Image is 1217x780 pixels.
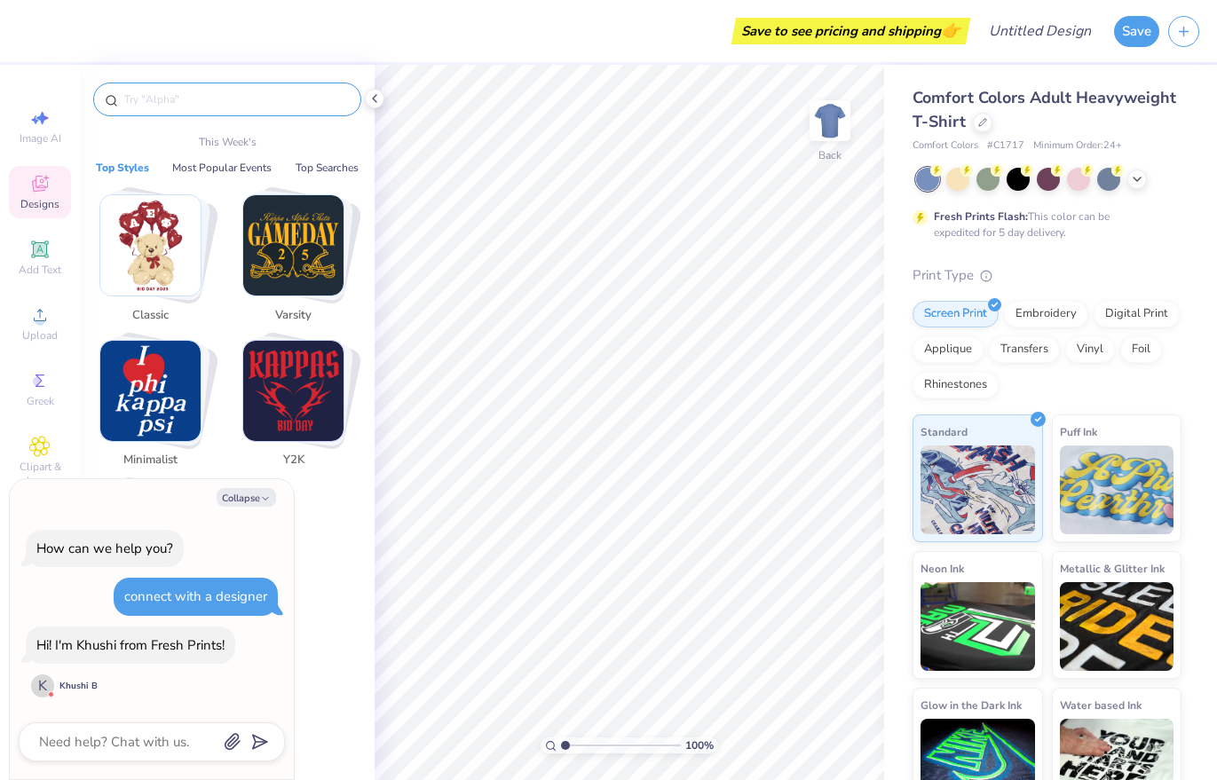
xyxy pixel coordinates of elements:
button: Stack Card Button Minimalist [89,340,223,477]
div: Save to see pricing and shipping [736,18,966,44]
span: Neon Ink [921,559,964,578]
span: Designs [20,197,59,211]
span: Image AI [20,131,61,146]
span: Comfort Colors Adult Heavyweight T-Shirt [913,87,1176,132]
p: This Week's [199,134,257,150]
div: Vinyl [1065,336,1115,363]
input: Untitled Design [975,13,1105,49]
button: Most Popular Events [167,159,277,177]
button: Stack Card Button Varsity [232,194,366,331]
div: Print Type [913,265,1181,286]
div: Screen Print [913,301,999,327]
img: Back [812,103,848,138]
span: Clipart & logos [9,460,71,488]
button: Top Searches [290,159,364,177]
button: Top Styles [91,159,154,177]
span: Comfort Colors [913,138,978,154]
div: connect with a designer [124,587,267,605]
div: K [31,674,54,697]
span: Minimum Order: 24 + [1033,138,1122,154]
span: Greek [27,394,54,408]
button: Collapse [217,488,276,507]
div: How can we help you? [36,540,173,557]
span: Upload [22,328,58,343]
span: 100 % [685,737,714,753]
span: Varsity [265,307,322,325]
div: Embroidery [1004,301,1088,327]
img: Minimalist [100,341,201,441]
span: Y2K [265,452,322,469]
span: Add Text [19,263,61,277]
button: Stack Card Button Y2K [232,340,366,477]
span: Minimalist [122,452,179,469]
span: Standard [921,422,968,441]
div: Khushi B [59,680,98,693]
div: Back [818,147,842,163]
span: 👉 [941,20,960,41]
div: Foil [1120,336,1162,363]
div: Rhinestones [913,372,999,398]
span: Glow in the Dark Ink [921,696,1022,714]
img: Varsity [243,195,344,295]
img: Neon Ink [921,582,1035,671]
img: Metallic & Glitter Ink [1060,582,1174,671]
div: This color can be expedited for 5 day delivery. [934,209,1152,240]
img: Y2K [243,341,344,441]
img: Puff Ink [1060,445,1174,534]
div: Hi! I'm Khushi from Fresh Prints! [36,636,225,654]
button: Save [1114,16,1159,47]
span: Metallic & Glitter Ink [1060,559,1165,578]
img: Standard [921,445,1035,534]
img: Classic [100,195,201,295]
span: Classic [122,307,179,325]
div: Digital Print [1094,301,1180,327]
input: Try "Alpha" [122,91,350,108]
div: Transfers [989,336,1060,363]
span: Puff Ink [1060,422,1097,441]
span: Water based Ink [1060,696,1142,714]
span: # C1717 [987,138,1024,154]
strong: Fresh Prints Flash: [934,209,1028,224]
button: Stack Card Button Classic [89,194,223,331]
div: Applique [913,336,984,363]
